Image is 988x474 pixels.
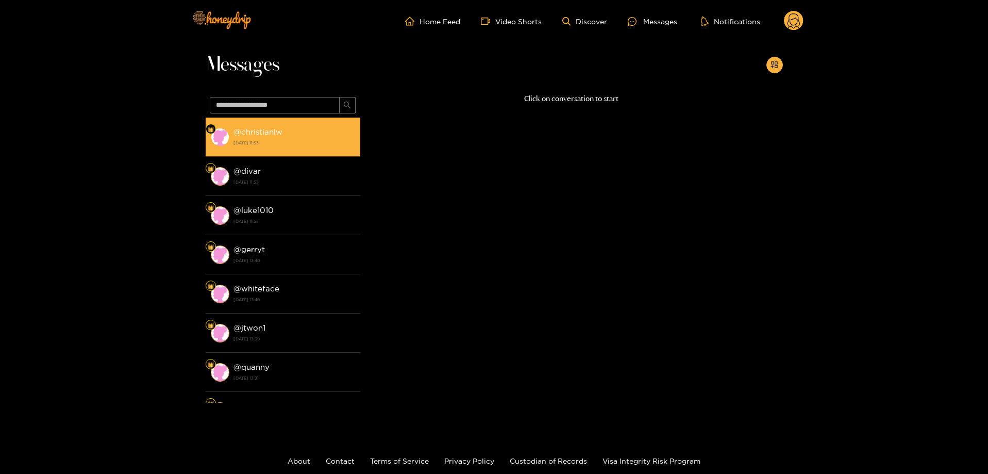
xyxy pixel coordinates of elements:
[360,93,783,105] p: Click on conversation to start
[405,17,460,26] a: Home Feed
[562,17,607,26] a: Discover
[233,323,265,332] strong: @ jtwon1
[211,167,229,186] img: conversation
[405,17,420,26] span: home
[208,166,214,172] img: Fan Level
[602,457,700,465] a: Visa Integrity Risk Program
[233,334,355,344] strong: [DATE] 13:39
[233,167,261,175] strong: @ divar
[326,457,355,465] a: Contact
[628,15,677,27] div: Messages
[343,101,351,110] span: search
[233,127,282,136] strong: @ christianlw
[233,295,355,304] strong: [DATE] 13:40
[211,402,229,421] img: conversation
[206,53,279,77] span: Messages
[370,457,429,465] a: Terms of Service
[233,217,355,226] strong: [DATE] 11:53
[208,283,214,289] img: Fan Level
[233,206,274,215] strong: @ luke1010
[233,245,265,254] strong: @ gerryt
[766,57,783,73] button: appstore-add
[208,244,214,250] img: Fan Level
[208,126,214,133] img: Fan Level
[208,362,214,368] img: Fan Level
[444,457,494,465] a: Privacy Policy
[211,128,229,146] img: conversation
[211,324,229,342] img: conversation
[208,401,214,407] img: Fan Level
[771,61,778,70] span: appstore-add
[233,284,279,293] strong: @ whiteface
[233,402,309,411] strong: @ popcornplayer08
[211,246,229,264] img: conversation
[211,363,229,382] img: conversation
[510,457,587,465] a: Custodian of Records
[208,205,214,211] img: Fan Level
[233,373,355,383] strong: [DATE] 13:31
[481,17,542,26] a: Video Shorts
[233,256,355,265] strong: [DATE] 13:40
[698,16,763,26] button: Notifications
[208,322,214,329] img: Fan Level
[211,285,229,303] img: conversation
[481,17,495,26] span: video-camera
[211,206,229,225] img: conversation
[233,363,270,371] strong: @ quanny
[233,138,355,148] strong: [DATE] 11:53
[339,97,356,113] button: search
[288,457,310,465] a: About
[233,177,355,187] strong: [DATE] 11:53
